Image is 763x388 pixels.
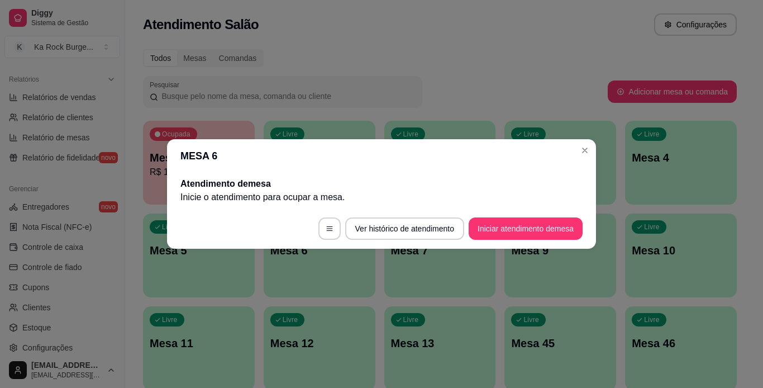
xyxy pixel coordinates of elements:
header: MESA 6 [167,139,596,173]
button: Ver histórico de atendimento [345,217,464,240]
button: Iniciar atendimento demesa [469,217,583,240]
button: Close [576,141,594,159]
h2: Atendimento de mesa [180,177,583,191]
p: Inicie o atendimento para ocupar a mesa . [180,191,583,204]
